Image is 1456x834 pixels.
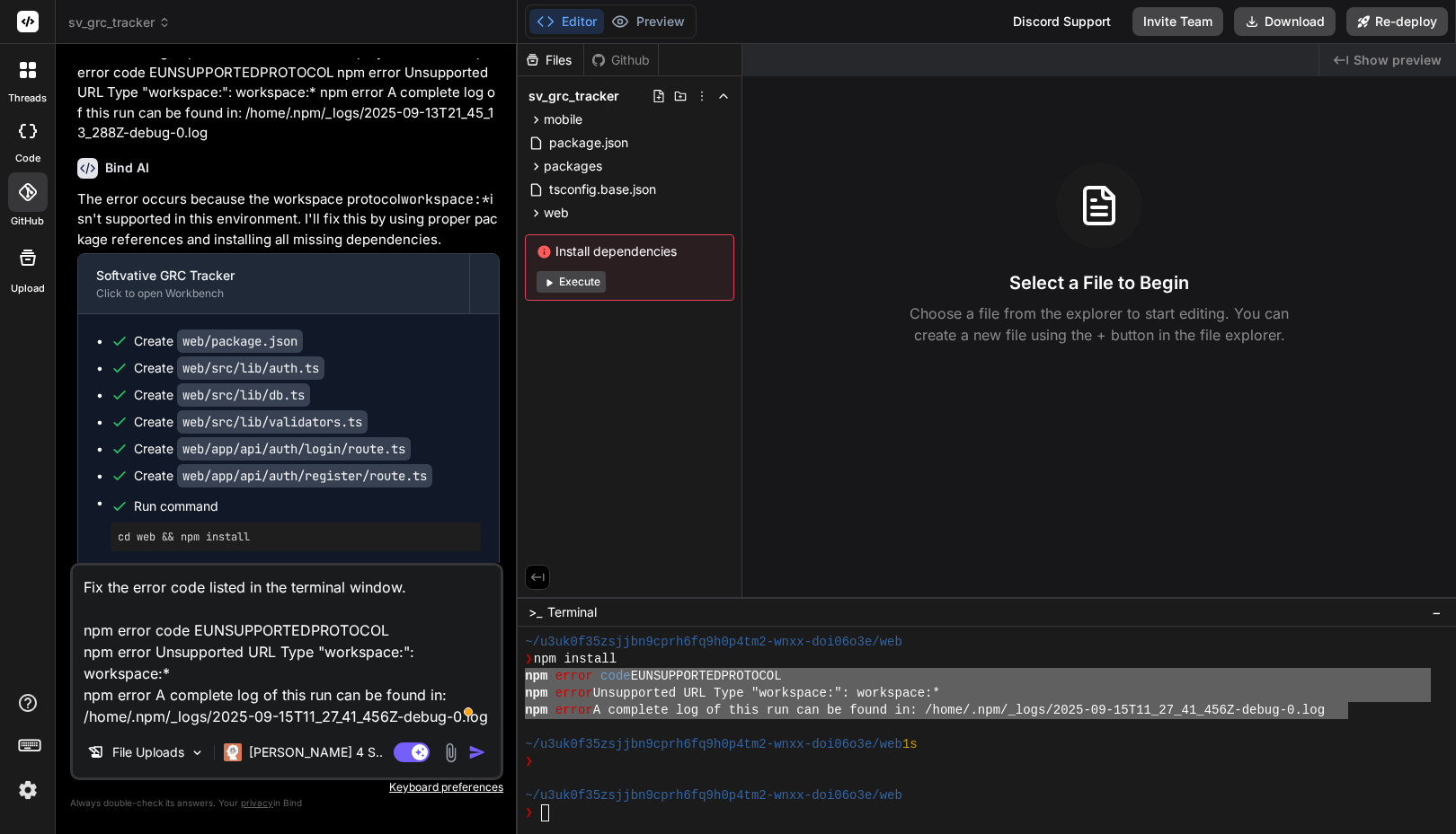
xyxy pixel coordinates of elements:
[8,91,47,106] label: threads
[525,651,534,668] span: ❯
[528,87,619,105] span: sv_grc_tracker
[73,566,501,727] textarea: To enrich screen reader interactions, please activate Accessibility in Grammarly extension settings
[177,383,310,407] code: web/src/lib/db.ts
[544,157,602,175] span: packages
[529,9,604,34] button: Editor
[134,386,310,404] div: Create
[96,286,451,301] div: Click to open Workbench
[537,242,723,260] span: Install dependencies
[547,179,658,200] span: tsconfig.base.json
[105,159,149,177] h6: Bind AI
[525,668,547,685] span: npm
[584,51,658,69] div: Github
[544,110,582,128] span: mobile
[134,413,368,431] div: Create
[525,804,534,821] span: ❯
[177,329,303,353] code: web/package.json
[1132,7,1223,36] button: Invite Team
[190,745,205,760] img: Pick Models
[525,753,534,770] span: ❯
[525,736,902,753] span: ~/u3uk0f35zsjjbn9cprh6fq9h0p4tm2-wnxx-doi06o3e/web
[249,743,383,761] p: [PERSON_NAME] 4 S..
[898,303,1301,346] p: Choose a file from the explorer to start editing. You can create a new file using the + button in...
[224,743,242,761] img: Claude 4 Sonnet
[525,634,902,651] span: ~/u3uk0f35zsjjbn9cprh6fq9h0p4tm2-wnxx-doi06o3e/web
[525,685,547,702] span: npm
[547,132,630,154] span: package.json
[534,651,617,668] span: npm install
[1428,598,1445,627] button: −
[134,467,432,485] div: Create
[96,267,451,285] div: Softvative GRC Tracker
[537,271,606,293] button: Execute
[77,189,500,250] p: The error occurs because the workspace protocol isn't supported in this environment. I'll fix thi...
[525,702,547,719] span: npm
[177,464,432,487] code: web/app/api/auth/register/route.ts
[11,281,45,296] label: Upload
[528,603,542,621] span: >_
[401,190,490,208] code: workspace:*
[555,668,593,685] span: error
[555,685,593,702] span: error
[177,356,324,380] code: web/src/lib/auth.ts
[1002,7,1122,36] div: Discord Support
[547,603,597,621] span: Terminal
[1432,603,1442,621] span: −
[902,736,918,753] span: 1s
[1346,7,1448,36] button: Re-deploy
[593,702,1325,719] span: A complete log of this run can be found in: /home/.npm/_logs/2025-09-15T11_27_41_456Z-debug-0.log
[134,332,303,350] div: Create
[525,787,902,804] span: ~/u3uk0f35zsjjbn9cprh6fq9h0p4tm2-wnxx-doi06o3e/web
[177,437,411,461] code: web/app/api/auth/login/route.ts
[1354,51,1442,69] span: Show preview
[518,51,583,69] div: Files
[11,214,44,229] label: GitHub
[593,685,940,702] span: Unsupported URL Type "workspace:": workspace:*
[77,42,500,144] p: Install missing dependencies and Fix the deployment issues. npm error code EUNSUPPORTEDPROTOCOL n...
[134,440,411,458] div: Create
[78,254,469,313] button: Softvative GRC TrackerClick to open Workbench
[631,668,782,685] span: EUNSUPPORTEDPROTOCOL
[1234,7,1336,36] button: Download
[134,359,324,377] div: Create
[118,530,474,544] pre: cd web && npm install
[544,204,569,222] span: web
[134,497,481,515] span: Run command
[468,743,486,761] img: icon
[600,668,631,685] span: code
[1009,270,1189,295] h3: Select a File to Begin
[68,13,171,31] span: sv_grc_tracker
[70,794,503,812] p: Always double-check its answers. Your in Bind
[604,9,692,34] button: Preview
[177,410,368,434] code: web/src/lib/validators.ts
[13,775,43,805] img: settings
[70,780,503,794] p: Keyboard preferences
[112,743,184,761] p: File Uploads
[15,151,40,166] label: code
[241,797,273,808] span: privacy
[440,742,461,763] img: attachment
[555,702,593,719] span: error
